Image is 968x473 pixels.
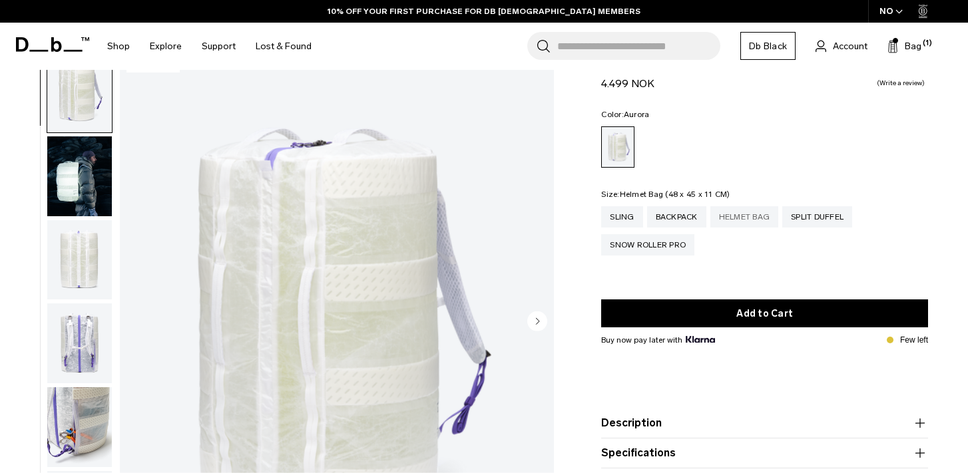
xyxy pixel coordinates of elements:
[601,415,928,431] button: Description
[47,136,113,217] button: Weigh_Lighter_Duffel_70L_Lifestyle.png
[47,220,113,301] button: Weigh_Lighter_Split_Duffel_70L_2.png
[782,206,852,228] a: Split Duffel
[47,303,113,384] button: Weigh_Lighter_Split_Duffel_70L_3.png
[47,220,112,300] img: Weigh_Lighter_Split_Duffel_70L_2.png
[47,53,112,132] img: Weigh_Lighter_Split_Duffel_70L_1.png
[47,387,113,468] button: Weigh_Lighter_Split_Duffel_70L_4.png
[601,190,730,198] legend: Size:
[601,334,714,346] span: Buy now pay later with
[923,38,932,49] span: (1)
[833,39,867,53] span: Account
[601,77,654,90] span: 4.499 NOK
[202,23,236,70] a: Support
[47,136,112,216] img: Weigh_Lighter_Duffel_70L_Lifestyle.png
[328,5,640,17] a: 10% OFF YOUR FIRST PURCHASE FOR DB [DEMOGRAPHIC_DATA] MEMBERS
[887,38,921,54] button: Bag (1)
[620,190,730,199] span: Helmet Bag (48 x 45 x 11 CM)
[47,52,113,133] button: Weigh_Lighter_Split_Duffel_70L_1.png
[877,80,925,86] a: Write a review
[97,23,322,70] nav: Main Navigation
[710,206,779,228] a: Helmet Bag
[256,23,312,70] a: Lost & Found
[900,334,928,346] p: Few left
[150,23,182,70] a: Explore
[107,23,130,70] a: Shop
[816,38,867,54] a: Account
[527,311,547,334] button: Next slide
[686,336,714,343] img: {"height" => 20, "alt" => "Klarna"}
[647,206,706,228] a: Backpack
[905,39,921,53] span: Bag
[601,126,634,168] a: Aurora
[624,110,650,119] span: Aurora
[601,234,694,255] a: Snow Roller Pro
[601,445,928,461] button: Specifications
[601,110,649,118] legend: Color:
[740,32,796,60] a: Db Black
[47,303,112,383] img: Weigh_Lighter_Split_Duffel_70L_3.png
[47,387,112,467] img: Weigh_Lighter_Split_Duffel_70L_4.png
[601,299,928,327] button: Add to Cart
[601,206,642,228] a: Sling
